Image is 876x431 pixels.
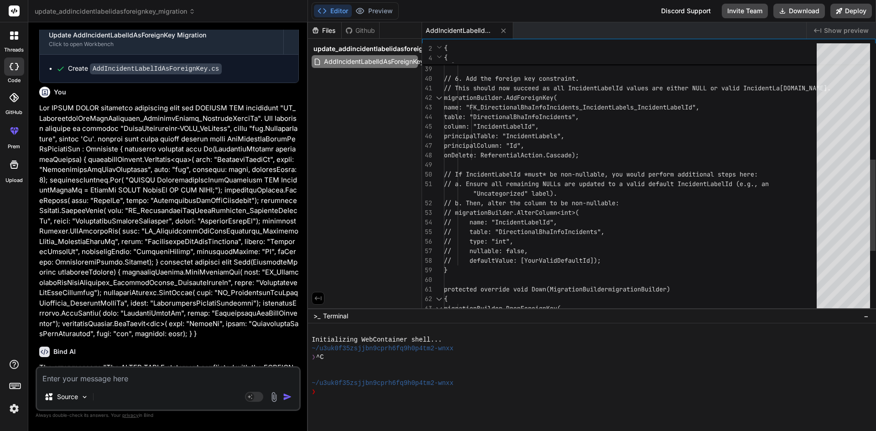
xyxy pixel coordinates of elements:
span: IncidentLabels_IncidentLabelId", [583,103,699,111]
span: − [864,312,869,321]
span: // type: "int", [444,237,513,245]
p: Lor IPSUM DOLOR sitametco adipiscing elit sed DOEIUSM TEM incididunt "UT_LaboreetdolOreMagnAaliqu... [39,103,299,339]
span: >_ [313,312,320,321]
img: Pick Models [81,393,89,401]
button: Invite Team [722,4,768,18]
span: ; [597,256,601,265]
h6: Bind AI [53,347,76,356]
span: ", [597,228,605,236]
div: 61 [422,285,432,294]
span: // table: "DirectionalBhaInfoIncidents [444,228,597,236]
span: } [444,266,448,274]
div: 43 [422,103,432,112]
div: Click to collapse the range. [433,294,445,304]
div: 46 [422,131,432,141]
div: 50 [422,170,432,179]
img: settings [6,401,22,416]
label: prem [8,143,20,151]
span: Initializing WebContainer shell... [312,336,442,344]
span: ❯ [312,353,316,362]
span: ~/u3uk0f35zsjjbn9cprh6fq9h0p4tm2-wnxx [312,379,454,388]
h6: You [54,88,66,97]
span: AddIncidentLabelIdAsForeignKey.cs [426,26,494,35]
span: ~/u3uk0f35zsjjbn9cprh6fq9h0p4tm2-wnxx [312,344,454,353]
div: Files [308,26,341,35]
span: name: "FK_DirectionalBhaInfoIncidents_ [444,103,583,111]
img: attachment [269,392,279,402]
span: [DOMAIN_NAME]. [780,84,831,92]
div: 51 [422,179,432,189]
span: onDelete: ReferentialAction.Cascade); [444,151,579,159]
span: ❯ [312,388,316,396]
button: Editor [314,5,352,17]
span: protected override void Down(MigrationBuilder [444,285,608,293]
span: 2 [422,44,432,53]
img: icon [283,392,292,401]
div: 42 [422,93,432,103]
p: The error message "The ALTER TABLE statement conflicted with the FOREIGN KEY constraint... The co... [39,363,299,417]
span: // If IncidentLabelId *must* be non-nullab [444,170,597,178]
div: Create [68,64,222,73]
span: AddIncidentLabelIdAsForeignKey.cs [323,56,433,67]
div: 49 [422,160,432,170]
span: update_addincidentlabelidasforeignkey_migration [35,7,195,16]
div: 63 [422,304,432,313]
button: Update AddIncidentLabelIdAsForeignKey MigrationClick to open Workbench [40,24,283,54]
span: migrationBuilder) [608,285,670,293]
span: ^C [316,353,324,362]
p: Source [57,392,78,401]
div: Update AddIncidentLabelIdAsForeignKey Migration [49,31,274,40]
span: principalTable: "IncidentLabels", [444,132,564,140]
div: Click to open Workbench [49,41,274,48]
span: // name: "IncidentLabelId", [444,218,557,226]
span: "Uncategorized" label). [473,189,557,197]
span: // migrationBuilder.AlterColumn<int>( [444,208,579,217]
span: // b. Then, alter the column to be non-nul [444,199,597,207]
div: 60 [422,275,432,285]
div: 52 [422,198,432,208]
label: GitHub [5,109,22,116]
span: le, you would perform additional steps here: [597,170,758,178]
div: 39 [422,64,432,74]
div: 41 [422,83,432,93]
div: 56 [422,237,432,246]
div: 58 [422,256,432,265]
div: 57 [422,246,432,256]
span: // a. Ensure all remaining NULLs are updat [444,180,597,188]
button: − [862,309,871,323]
div: Github [342,26,379,35]
div: 54 [422,218,432,227]
span: { [444,53,448,62]
span: Show preview [824,26,869,35]
p: Always double-check its answers. Your in Bind [36,411,301,420]
div: 62 [422,294,432,304]
code: AddIncidentLabelIdAsForeignKey.cs [90,63,222,74]
span: Terminal [323,312,348,321]
div: 55 [422,227,432,237]
span: column: "IncidentLabelId", [444,122,539,130]
span: LabelId values are either NULL or valid IncidentLa [597,84,780,92]
label: code [8,77,21,84]
span: migrationBuilder.DropForeignKey( [444,304,561,312]
span: ed to a valid default IncidentLabelId (e.g., an [597,180,769,188]
div: 44 [422,112,432,122]
button: Download [773,4,825,18]
div: 47 [422,141,432,151]
button: Preview [352,5,396,17]
span: update_addincidentlabelidasforeignkey_migration [313,44,471,53]
span: principalColumn: "Id", [444,141,524,150]
span: // 6. Add the foreign key constraint. [444,74,579,83]
label: threads [4,46,24,54]
div: 59 [422,265,432,275]
span: 4 [422,53,432,63]
div: 48 [422,151,432,160]
span: // This should now succeed as all Incident [444,84,597,92]
div: Discord Support [656,4,716,18]
div: Click to collapse the range. [433,304,445,313]
span: table: "DirectionalBhaInfoIncidents", [444,113,579,121]
span: // defaultValue: [YourValidDefaultId]) [444,256,597,265]
span: privacy [122,412,139,418]
span: { [444,295,448,303]
div: Click to collapse the range. [433,93,445,103]
label: Upload [5,177,23,184]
